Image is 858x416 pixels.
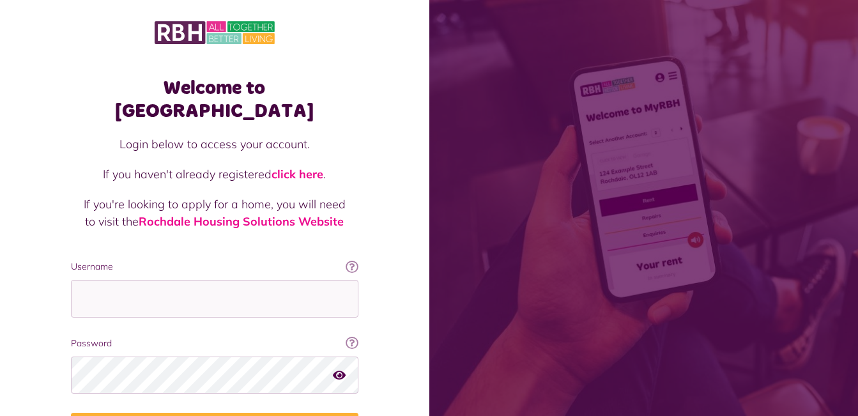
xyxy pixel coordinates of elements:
[139,214,344,229] a: Rochdale Housing Solutions Website
[84,135,346,153] p: Login below to access your account.
[71,77,358,123] h1: Welcome to [GEOGRAPHIC_DATA]
[155,19,275,46] img: MyRBH
[272,167,323,181] a: click here
[71,260,358,273] label: Username
[71,337,358,350] label: Password
[84,166,346,183] p: If you haven't already registered .
[84,196,346,230] p: If you're looking to apply for a home, you will need to visit the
